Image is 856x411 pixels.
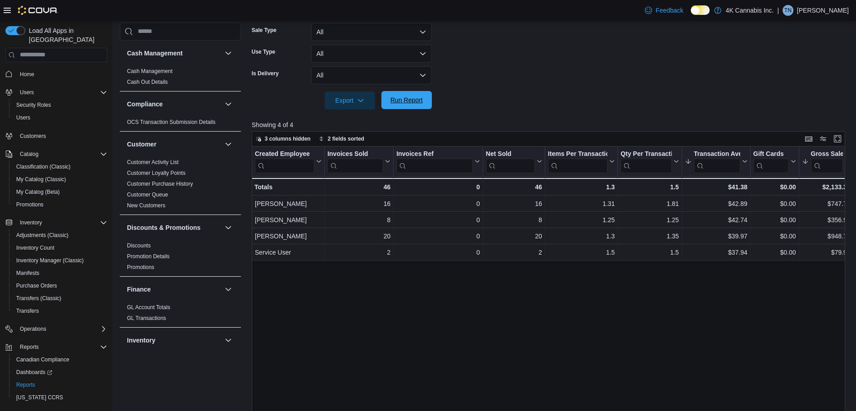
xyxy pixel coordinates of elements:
button: Customer [127,140,221,149]
span: OCS Transaction Submission Details [127,119,216,126]
input: Dark Mode [691,5,710,15]
div: $0.00 [753,247,796,258]
button: Compliance [127,100,221,109]
span: Canadian Compliance [13,354,107,365]
div: Qty Per Transaction [620,150,671,158]
button: Created Employee [255,150,322,173]
div: 0 [396,247,480,258]
span: Washington CCRS [13,392,107,403]
div: 0 [396,198,480,209]
div: $2,133.31 [802,182,850,192]
div: $41.38 [684,182,747,192]
span: Cash Out Details [127,78,168,86]
span: GL Account Totals [127,304,170,311]
a: Transfers [13,306,42,316]
span: Inventory Manager (Classic) [16,257,84,264]
button: All [311,23,432,41]
span: Security Roles [16,101,51,109]
a: Customer Queue [127,192,168,198]
span: [US_STATE] CCRS [16,394,63,401]
span: 3 columns hidden [265,135,311,142]
span: Transfers [13,306,107,316]
span: Inventory Manager (Classic) [13,255,107,266]
div: 0 [396,231,480,242]
div: Qty Per Transaction [620,150,671,173]
a: Manifests [13,268,43,279]
span: 2 fields sorted [328,135,364,142]
a: Transfers (Classic) [13,293,65,304]
div: $0.00 [753,215,796,225]
span: My Catalog (Classic) [13,174,107,185]
div: Cash Management [120,66,241,91]
div: Tomas Nunez [783,5,793,16]
div: 8 [486,215,542,225]
a: Users [13,112,34,123]
button: Net Sold [486,150,542,173]
button: Transfers (Classic) [9,292,111,305]
div: 20 [327,231,390,242]
button: Display options [818,133,829,144]
button: Export [325,91,375,110]
button: Discounts & Promotions [127,223,221,232]
a: GL Account Totals [127,304,170,311]
div: Net Sold [486,150,535,173]
p: Showing 4 of 4 [252,120,851,129]
button: Discounts & Promotions [223,222,234,233]
div: Transaction Average [693,150,740,173]
div: 0 [396,182,480,192]
div: Items Per Transaction [548,150,608,173]
div: 2 [486,247,542,258]
a: Dashboards [9,366,111,379]
button: Invoices Ref [396,150,480,173]
button: Finance [127,285,221,294]
div: $747.71 [802,198,850,209]
div: 1.5 [620,247,679,258]
h3: Discounts & Promotions [127,223,200,232]
div: Gross Sales [811,150,843,158]
button: Transaction Average [684,150,747,173]
span: Transfers [16,307,39,315]
button: Inventory Count [9,242,111,254]
span: Inventory [20,219,42,226]
span: Customers [20,132,46,140]
span: Promotions [16,201,44,208]
div: 1.25 [548,215,615,225]
span: Catalog [16,149,107,160]
button: Keyboard shortcuts [803,133,814,144]
div: $42.74 [684,215,747,225]
a: Cash Management [127,68,172,74]
button: Promotions [9,198,111,211]
a: Home [16,69,38,80]
label: Sale Type [252,27,276,34]
div: 1.31 [548,198,615,209]
button: Inventory [16,217,45,228]
span: Cash Management [127,68,172,75]
div: $79.97 [802,247,850,258]
div: $0.00 [753,231,796,242]
a: Promotions [13,199,47,210]
button: Operations [2,323,111,335]
a: Reports [13,379,39,390]
button: Classification (Classic) [9,160,111,173]
a: Canadian Compliance [13,354,73,365]
div: 1.5 [620,182,679,192]
div: 1.3 [548,182,615,192]
button: My Catalog (Beta) [9,186,111,198]
span: Promotions [13,199,107,210]
button: 3 columns hidden [252,133,314,144]
span: Feedback [656,6,683,15]
button: Users [2,86,111,99]
button: Home [2,68,111,81]
img: Cova [18,6,58,15]
button: Transfers [9,305,111,317]
a: Dashboards [13,367,56,378]
span: My Catalog (Beta) [13,187,107,197]
button: Manifests [9,267,111,279]
a: Customer Activity List [127,159,179,165]
a: Purchase Orders [13,280,61,291]
a: Adjustments (Classic) [13,230,72,241]
button: Gross Sales [802,150,850,173]
a: [US_STATE] CCRS [13,392,67,403]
